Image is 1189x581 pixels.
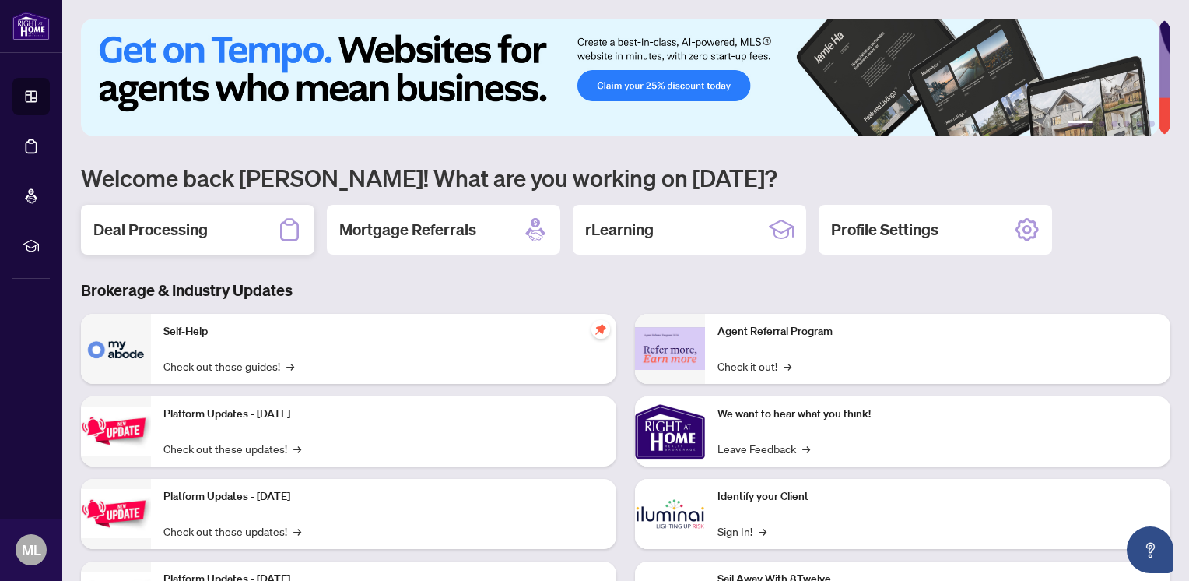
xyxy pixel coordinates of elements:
button: 2 [1099,121,1105,127]
button: 1 [1068,121,1093,127]
img: logo [12,12,50,40]
span: ML [22,539,41,561]
p: Identify your Client [717,488,1158,505]
img: Slide 0 [81,19,1159,136]
button: 4 [1124,121,1130,127]
a: Check it out!→ [717,357,791,375]
h1: Welcome back [PERSON_NAME]! What are you working on [DATE]? [81,163,1170,192]
h2: Profile Settings [831,219,938,241]
span: → [802,440,810,457]
span: → [759,523,766,540]
img: Agent Referral Program [635,327,705,370]
a: Sign In!→ [717,523,766,540]
p: Platform Updates - [DATE] [163,488,604,505]
p: We want to hear what you think! [717,406,1158,423]
img: Self-Help [81,314,151,384]
h3: Brokerage & Industry Updates [81,280,1170,301]
h2: rLearning [585,219,654,241]
h2: Deal Processing [93,219,208,241]
img: Platform Updates - July 21, 2025 [81,407,151,456]
img: Identify your Client [635,479,705,549]
p: Self-Help [163,323,604,340]
a: Leave Feedback→ [717,440,810,457]
p: Platform Updates - [DATE] [163,406,604,423]
img: We want to hear what you think! [635,396,705,467]
button: 5 [1136,121,1142,127]
span: → [293,440,301,457]
span: → [784,357,791,375]
a: Check out these updates!→ [163,523,301,540]
button: 6 [1149,121,1155,127]
span: pushpin [591,320,610,339]
button: Open asap [1127,526,1173,573]
a: Check out these updates!→ [163,440,301,457]
span: → [293,523,301,540]
h2: Mortgage Referrals [339,219,476,241]
img: Platform Updates - July 8, 2025 [81,489,151,538]
a: Check out these guides!→ [163,357,294,375]
span: → [286,357,294,375]
button: 3 [1111,121,1117,127]
p: Agent Referral Program [717,323,1158,340]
